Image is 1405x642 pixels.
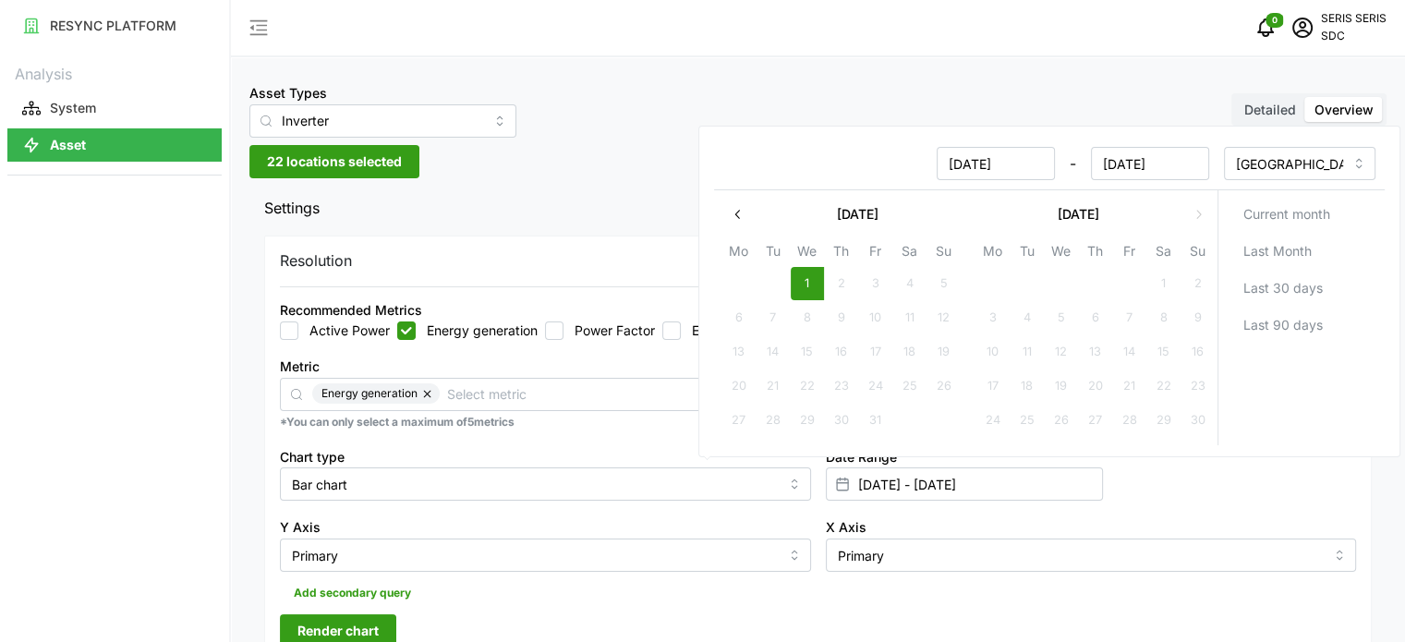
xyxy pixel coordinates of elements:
p: RESYNC PLATFORM [50,17,176,35]
button: 23 October 2025 [824,370,857,404]
button: 13 October 2025 [721,336,755,369]
button: 8 October 2025 [790,302,823,335]
button: 7 October 2025 [756,302,789,335]
button: Current month [1225,198,1377,231]
span: 22 locations selected [267,146,402,177]
input: Select Y axis [280,539,811,572]
button: 20 November 2025 [1078,370,1111,404]
th: Th [1078,240,1112,267]
a: RESYNC PLATFORM [7,7,222,44]
label: Metric [280,357,320,377]
button: [DATE] [755,198,961,231]
button: 21 November 2025 [1112,370,1145,404]
th: Fr [1112,240,1146,267]
button: System [7,91,222,125]
button: 2 November 2025 [1181,268,1214,301]
button: 10 October 2025 [858,302,891,335]
button: 24 October 2025 [858,370,891,404]
button: Settings [249,186,1387,231]
button: 21 October 2025 [756,370,789,404]
label: Energy Import Meter Reading (into the meter) [681,321,968,340]
label: Y Axis [280,517,321,538]
button: 8 November 2025 [1146,302,1180,335]
button: 31 October 2025 [858,405,891,438]
button: 9 October 2025 [824,302,857,335]
button: 15 October 2025 [790,336,823,369]
span: Energy generation [321,383,418,404]
button: 3 November 2025 [975,302,1009,335]
button: 27 October 2025 [721,405,755,438]
button: 27 November 2025 [1078,405,1111,438]
button: 22 locations selected [249,145,419,178]
p: Analysis [7,59,222,86]
button: Add secondary query [280,579,425,607]
button: 11 October 2025 [892,302,926,335]
button: 20 October 2025 [721,370,755,404]
button: 7 November 2025 [1112,302,1145,335]
label: X Axis [826,517,866,538]
button: 26 November 2025 [1044,405,1077,438]
button: 4 October 2025 [892,268,926,301]
label: Active Power [298,321,390,340]
span: Settings [264,186,1358,231]
button: [DATE] [975,198,1181,231]
p: *You can only select a maximum of 5 metrics [280,415,1356,430]
button: 12 October 2025 [927,302,960,335]
input: Select date range [826,467,1103,501]
button: 11 November 2025 [1010,336,1043,369]
button: 14 November 2025 [1112,336,1145,369]
button: 14 October 2025 [756,336,789,369]
label: Power Factor [563,321,655,340]
span: Detailed [1244,102,1296,117]
button: 29 October 2025 [790,405,823,438]
button: 24 November 2025 [975,405,1009,438]
button: RESYNC PLATFORM [7,9,222,42]
button: 25 November 2025 [1010,405,1043,438]
th: Sa [1146,240,1181,267]
button: 12 November 2025 [1044,336,1077,369]
button: 1 October 2025 [790,268,823,301]
button: 16 October 2025 [824,336,857,369]
th: Su [1181,240,1215,267]
th: Th [824,240,858,267]
button: 18 October 2025 [892,336,926,369]
a: Asset [7,127,222,164]
button: Asset [7,128,222,162]
span: Last Month [1242,236,1311,267]
button: Last 30 days [1225,272,1377,305]
th: Sa [892,240,927,267]
button: 10 November 2025 [975,336,1009,369]
button: 22 October 2025 [790,370,823,404]
button: schedule [1284,9,1321,46]
button: 28 October 2025 [756,405,789,438]
p: SDC [1321,28,1387,45]
button: 30 November 2025 [1181,405,1214,438]
button: 5 November 2025 [1044,302,1077,335]
button: 30 October 2025 [824,405,857,438]
button: Last 90 days [1225,309,1377,342]
button: 29 November 2025 [1146,405,1180,438]
input: Select chart type [280,467,811,501]
button: 6 October 2025 [721,302,755,335]
p: System [50,99,96,117]
th: Su [927,240,961,267]
button: 17 November 2025 [975,370,1009,404]
div: - [723,147,1209,180]
p: Resolution [280,249,352,273]
th: Fr [858,240,892,267]
span: Add secondary query [294,580,411,606]
div: Select date range [698,126,1400,457]
button: 28 November 2025 [1112,405,1145,438]
label: Chart type [280,447,345,467]
button: 13 November 2025 [1078,336,1111,369]
th: Mo [975,240,1010,267]
span: Overview [1314,102,1374,117]
button: 25 October 2025 [892,370,926,404]
span: Last 90 days [1242,309,1322,341]
button: 9 November 2025 [1181,302,1214,335]
button: Last Month [1225,235,1377,268]
p: Asset [50,136,86,154]
th: We [790,240,824,267]
input: Select X axis [826,539,1357,572]
span: Last 30 days [1242,273,1322,304]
